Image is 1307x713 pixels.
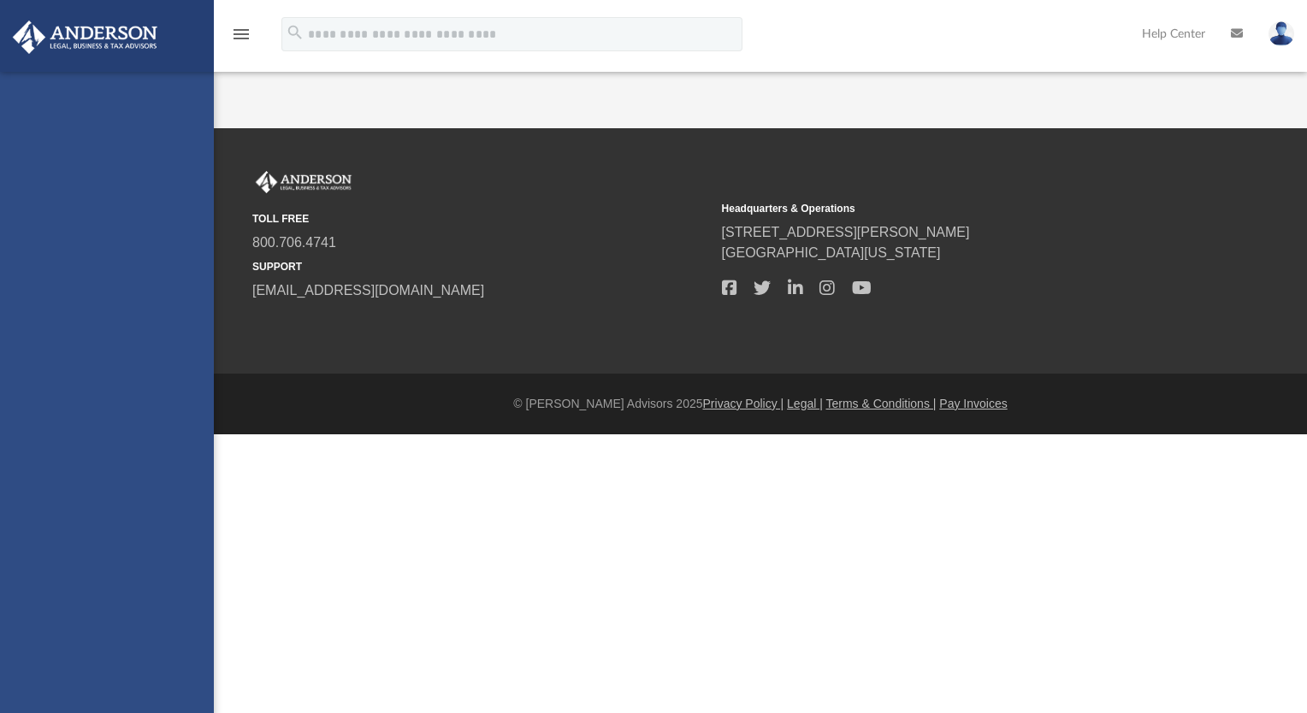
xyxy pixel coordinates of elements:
a: Terms & Conditions | [826,397,937,410]
a: [GEOGRAPHIC_DATA][US_STATE] [722,245,941,260]
img: Anderson Advisors Platinum Portal [8,21,163,54]
div: © [PERSON_NAME] Advisors 2025 [214,395,1307,413]
i: menu [231,24,251,44]
a: [EMAIL_ADDRESS][DOMAIN_NAME] [252,283,484,298]
i: search [286,23,305,42]
a: Pay Invoices [939,397,1007,410]
small: TOLL FREE [252,211,710,227]
a: 800.706.4741 [252,235,336,250]
a: menu [231,32,251,44]
small: SUPPORT [252,259,710,274]
small: Headquarters & Operations [722,201,1180,216]
img: Anderson Advisors Platinum Portal [252,171,355,193]
a: Privacy Policy | [703,397,784,410]
a: [STREET_ADDRESS][PERSON_NAME] [722,225,970,239]
a: Legal | [787,397,823,410]
img: User Pic [1269,21,1294,46]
